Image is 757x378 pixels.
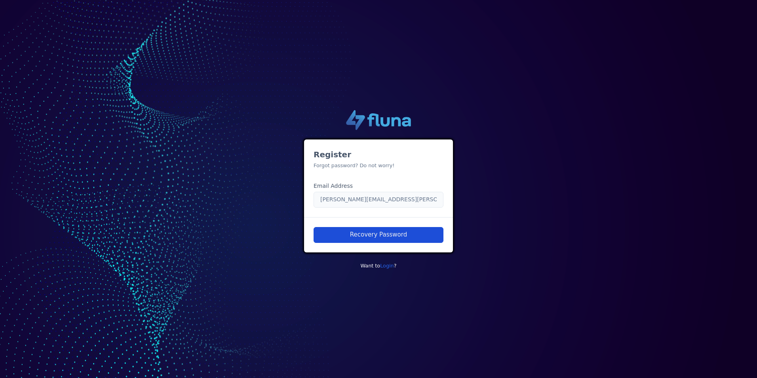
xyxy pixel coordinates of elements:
label: Email Address [314,182,353,190]
p: Want to ? [304,262,453,269]
h3: Register [314,149,443,160]
button: Recovery Password [314,227,443,243]
a: Login [380,263,394,269]
small: Forgot password? Do not worry! [314,162,395,168]
input: Enter your email [314,192,443,208]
